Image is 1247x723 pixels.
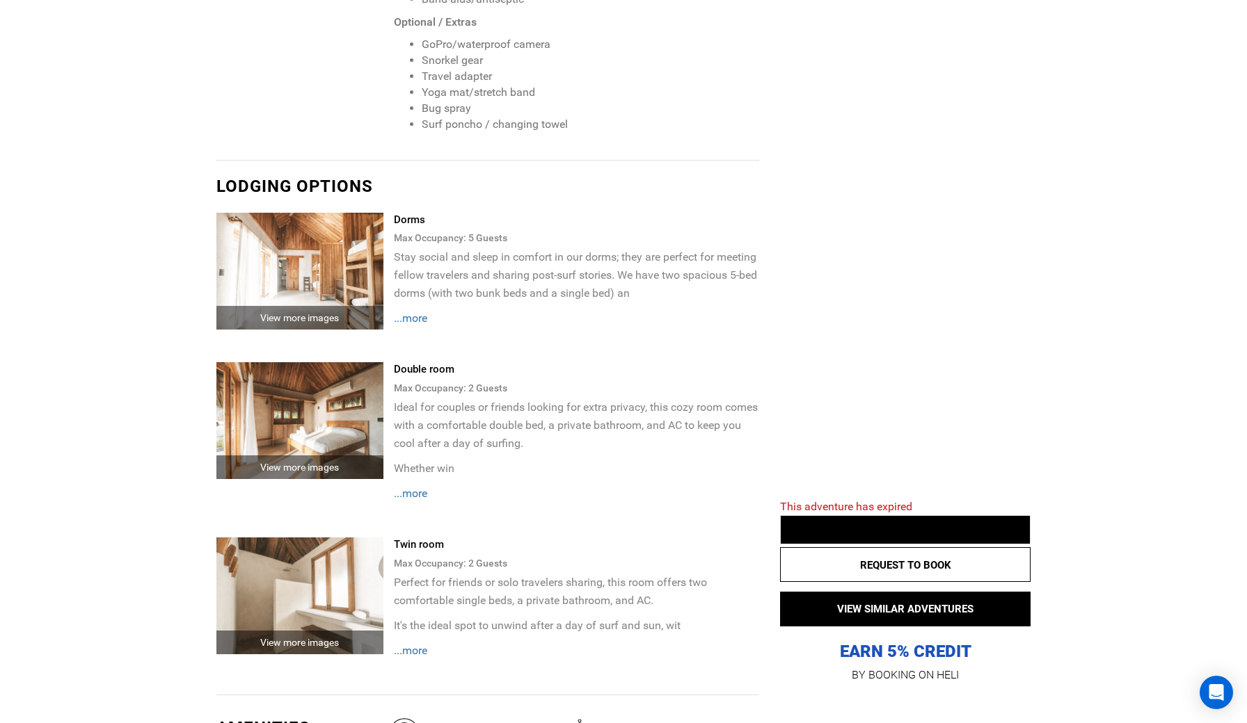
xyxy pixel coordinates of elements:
li: Surf poncho / changing towel [422,117,759,133]
span: s [502,382,507,393]
p: Perfect for friends or solo travelers sharing, this room offers two comfortable single beds, a pr... [394,574,759,610]
p: Ideal for couples or friends looking for extra privacy, this cozy room comes with a comfortable d... [394,398,759,453]
div: View more images [216,455,383,479]
li: Travel adapter [422,69,759,85]
div: View more images [216,631,383,654]
strong: Optional / Extras [394,15,477,29]
span: ...more [394,311,427,325]
img: 540a193722f107c999c64d267ea3d2ee.png [216,362,383,479]
span: ...more [394,644,427,657]
li: Snorkel gear [422,53,759,69]
div: Lodging options [216,174,759,198]
p: It's the ideal spot to unwind after a day of surf and sun, wit [394,617,759,635]
li: GoPro/waterproof camera [422,37,759,53]
div: Open Intercom Messenger [1200,676,1233,709]
div: View more images [216,306,383,330]
li: Yoga mat/stretch band [422,85,759,101]
p: BY BOOKING ON HELI [780,665,1031,685]
div: Max Occupancy: 2 Guest [394,377,759,398]
button: REQUEST TO BOOK [780,547,1031,582]
span: This adventure has expired [780,500,912,513]
span: s [502,558,507,569]
div: Max Occupancy: 2 Guest [394,553,759,574]
button: VIEW SIMILAR ADVENTURES [780,592,1031,626]
div: Max Occupancy: 5 Guest [394,227,759,248]
img: 9c82943e08e4b9b07ec0f319b042472d.png [216,537,383,654]
div: Dorms [394,213,759,227]
span: s [502,232,507,243]
img: 3d6f345a7d3d29834061a669a0524088.png [216,213,383,330]
div: Double room [394,362,759,377]
span: ...more [394,487,427,500]
div: Twin room [394,537,759,552]
p: Stay social and sleep in comfort in our dorms; they are perfect for meeting fellow travelers and ... [394,248,759,302]
p: Whether win [394,460,759,478]
li: Bug spray [422,101,759,117]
